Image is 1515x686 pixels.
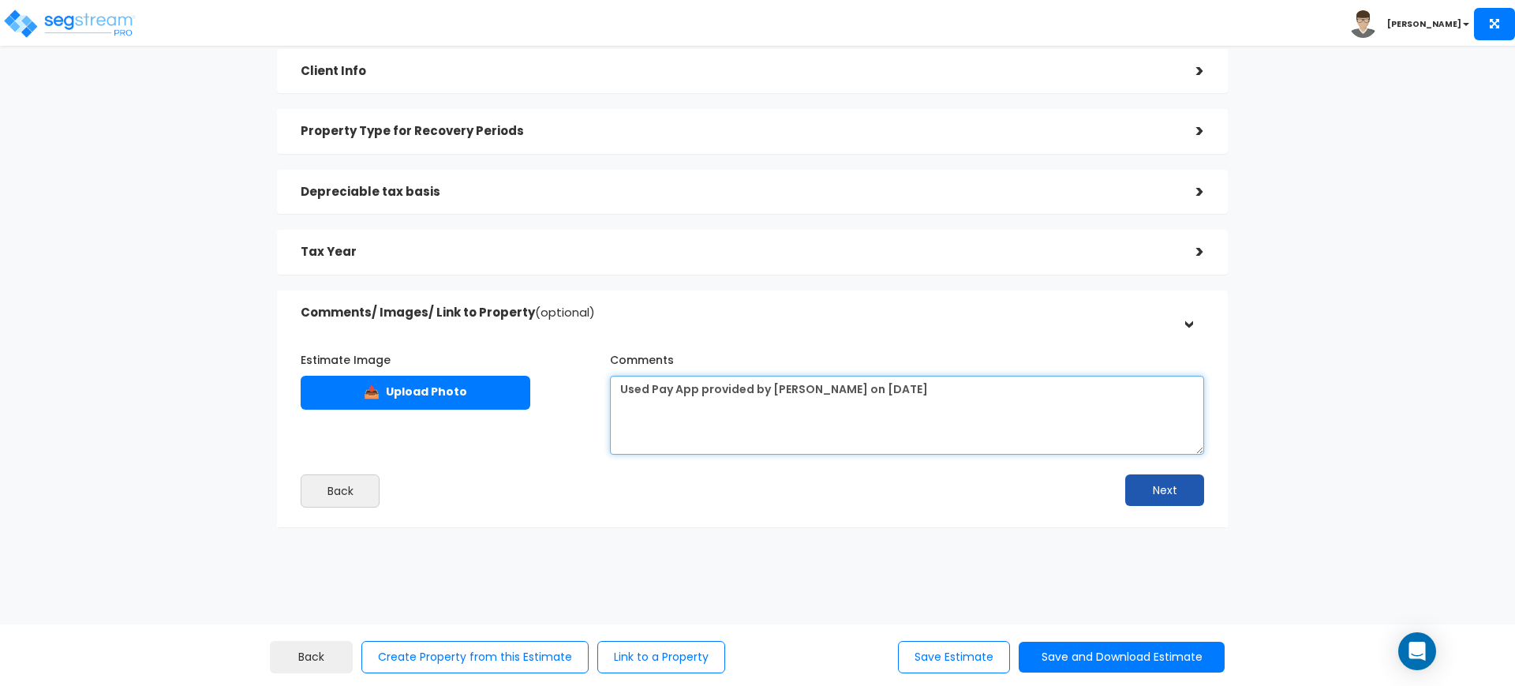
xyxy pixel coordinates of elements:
[301,246,1173,259] h5: Tax Year
[301,347,391,368] label: Estimate Image
[361,641,589,673] button: Create Property from this Estimate
[301,125,1173,138] h5: Property Type for Recovery Periods
[1176,297,1200,328] div: >
[1173,119,1204,144] div: >
[1173,240,1204,264] div: >
[1125,474,1204,506] button: Next
[301,65,1173,78] h5: Client Info
[1349,10,1377,38] img: avatar.png
[270,641,353,673] a: Back
[1398,632,1436,670] div: Open Intercom Messenger
[301,376,530,410] label: Upload Photo
[535,304,595,321] span: (optional)
[364,383,380,401] span: 📤
[301,474,380,508] button: Back
[1019,642,1225,673] button: Save and Download Estimate
[1387,18,1461,30] b: [PERSON_NAME]
[610,347,674,368] label: Comments
[898,641,1010,673] button: Save Estimate
[1173,180,1204,204] div: >
[301,186,1173,199] h5: Depreciable tax basis
[301,306,1173,320] h5: Comments/ Images/ Link to Property
[597,641,725,673] button: Link to a Property
[1173,59,1204,84] div: >
[2,8,137,39] img: logo_pro_r.png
